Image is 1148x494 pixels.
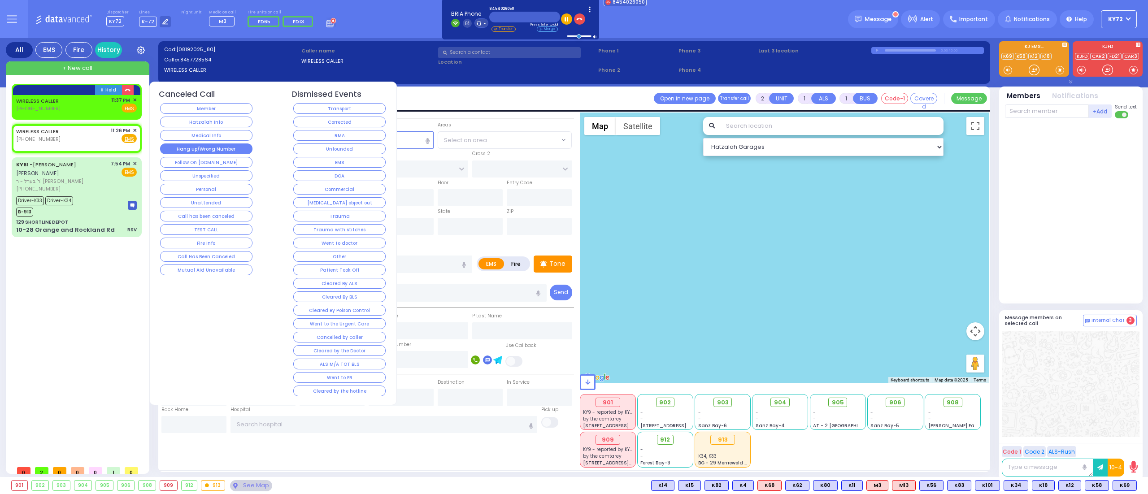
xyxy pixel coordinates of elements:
[160,170,252,181] button: Unspecified
[201,481,225,490] div: 913
[133,160,137,168] span: ✕
[870,409,873,416] span: -
[160,184,252,195] button: Personal
[293,224,386,235] button: Trauma with stitches
[133,127,137,134] span: ✕
[230,406,250,413] label: Hospital
[160,157,252,168] button: Follow On [DOMAIN_NAME]
[1032,480,1055,491] div: BLS
[12,481,27,490] div: 901
[6,42,33,58] div: All
[159,90,215,99] h4: Canceled Call
[1007,91,1040,101] button: Members
[651,480,674,491] div: K14
[16,178,108,185] span: ר' בערל - ר' [PERSON_NAME]
[704,480,729,491] div: BLS
[640,446,643,453] span: -
[732,480,754,491] div: K4
[74,481,92,490] div: 904
[258,18,270,25] span: FD65
[122,168,137,177] span: EMS
[756,422,785,429] span: Sanz Bay-4
[293,278,386,289] button: Cleared By ALS
[16,208,33,217] span: B-913
[841,480,863,491] div: K11
[813,422,879,429] span: AT - 2 [GEOGRAPHIC_DATA]
[537,26,558,32] li: Merge
[654,93,716,104] a: Open in new page
[866,480,888,491] div: ALS
[919,480,944,491] div: BLS
[583,416,622,422] span: by the cemtarey
[95,42,122,58] a: History
[757,480,782,491] div: K68
[293,197,386,208] button: [MEDICAL_DATA] object out
[160,103,252,114] button: Member
[920,15,933,23] span: Alert
[870,422,899,429] span: Sanz Bay-5
[438,47,581,58] input: Search a contact
[541,406,558,413] label: Pick up
[293,386,386,396] button: Cleared by the hotline
[504,258,529,269] label: Fire
[582,372,612,383] img: Google
[756,416,758,422] span: -
[65,42,92,58] div: Fire
[583,409,633,416] span: KY9 - reported by KY9
[219,17,226,25] span: M3
[1091,317,1125,324] span: Internal Chat
[813,480,838,491] div: BLS
[160,481,177,490] div: 909
[1075,15,1087,23] span: Help
[293,157,386,168] button: EMS
[16,135,61,143] span: [PHONE_NUMBER]
[117,481,135,490] div: 906
[966,355,984,373] button: Drag Pegman onto the map to open Street View
[841,480,863,491] div: BLS
[678,47,756,55] span: Phone 3
[640,422,725,429] span: [STREET_ADDRESS][PERSON_NAME]
[975,480,1000,491] div: K101
[293,372,386,383] button: Went to ER
[1085,480,1109,491] div: BLS
[678,480,701,491] div: K15
[1085,480,1109,491] div: K58
[160,130,252,141] button: Medical Info
[16,196,44,205] span: Driver-K33
[438,208,450,215] label: State
[111,97,130,104] span: 11:37 PM
[678,480,701,491] div: BLS
[293,143,386,154] button: Unfounded
[651,480,674,491] div: BLS
[106,10,129,15] label: Dispatcher
[549,259,565,269] p: Tone
[596,398,620,407] div: 901
[892,480,916,491] div: M13
[640,416,643,422] span: -
[951,93,987,104] button: Message
[182,481,197,490] div: 912
[757,480,782,491] div: ALS
[698,409,701,416] span: -
[732,480,754,491] div: BLS
[1085,319,1090,323] img: comment-alt.png
[107,467,120,474] span: 1
[438,121,451,129] label: Areas
[698,416,701,422] span: -
[1108,15,1123,23] span: KY72
[160,224,252,235] button: TEST CALL
[1073,44,1143,51] label: KJFD
[176,46,215,53] span: [08192025_80]
[659,398,671,407] span: 902
[293,103,386,114] button: Transport
[756,409,758,416] span: -
[230,416,538,433] input: Search hospital
[478,258,504,269] label: EMS
[438,379,465,386] label: Destination
[1004,480,1028,491] div: K34
[16,161,76,168] a: [PERSON_NAME]
[507,379,530,386] label: In Service
[1005,315,1083,326] h5: Message members on selected call
[616,117,660,135] button: Show satellite imagery
[928,416,931,422] span: -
